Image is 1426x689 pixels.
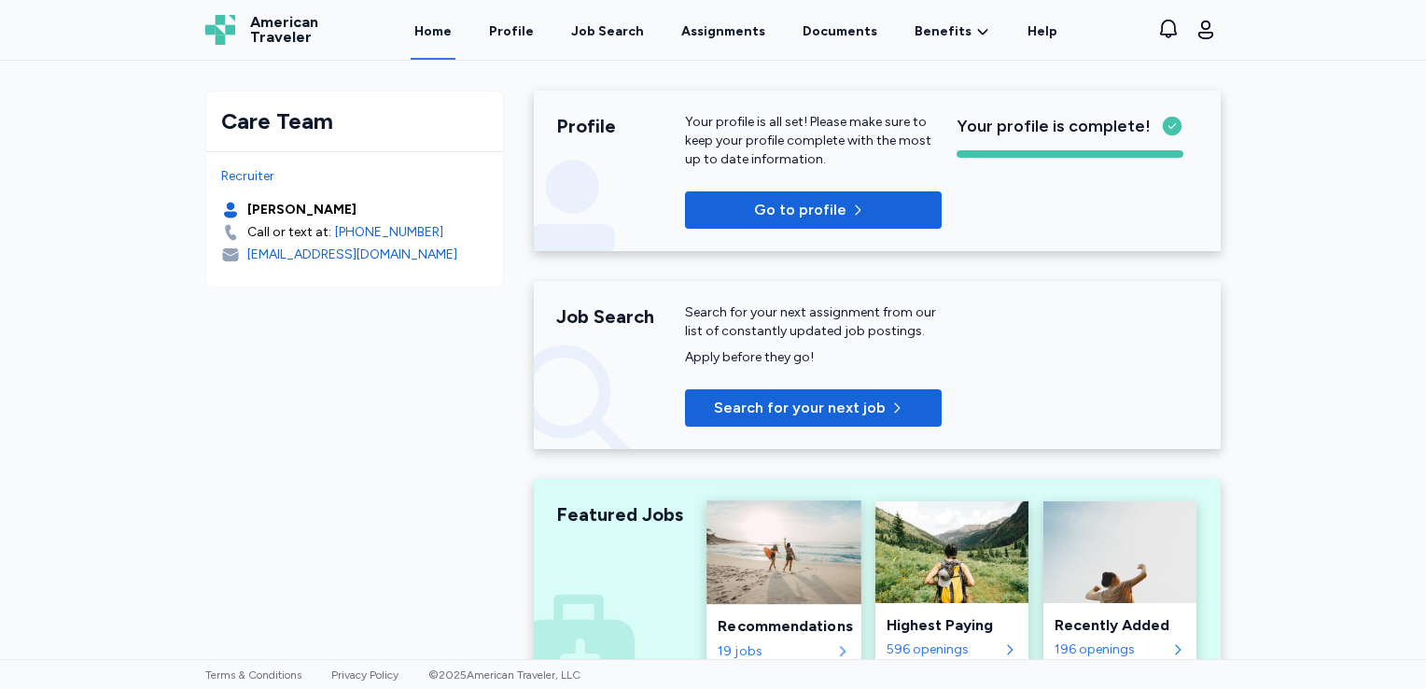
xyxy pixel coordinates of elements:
[1055,614,1185,637] div: Recently Added
[205,15,235,45] img: Logo
[957,113,1151,139] span: Your profile is complete!
[247,223,331,242] div: Call or text at:
[915,22,972,41] span: Benefits
[1043,501,1196,671] a: Recently AddedRecently Added196 openings
[221,106,488,136] div: Care Team
[411,2,455,60] a: Home
[915,22,990,41] a: Benefits
[556,303,685,330] div: Job Search
[685,113,942,169] div: Your profile is all set! Please make sure to keep your profile complete with the most up to date ...
[714,397,886,419] span: Search for your next job
[205,668,301,682] a: Terms & Conditions
[571,22,644,41] div: Job Search
[335,223,443,242] a: [PHONE_NUMBER]
[247,201,356,219] div: [PERSON_NAME]
[247,246,457,264] div: [EMAIL_ADDRESS][DOMAIN_NAME]
[685,303,942,341] div: Search for your next assignment from our list of constantly updated job postings.
[887,640,999,659] div: 596 openings
[685,348,942,367] div: Apply before they go!
[754,199,846,221] span: Go to profile
[1043,501,1196,603] img: Recently Added
[556,501,685,527] div: Featured Jobs
[428,668,580,682] span: © 2025 American Traveler, LLC
[875,501,1028,603] img: Highest Paying
[1055,640,1167,659] div: 196 openings
[875,501,1028,671] a: Highest PayingHighest Paying596 openings
[331,668,398,682] a: Privacy Policy
[718,641,831,660] div: 19 jobs
[556,113,685,139] div: Profile
[685,389,942,427] button: Search for your next job
[685,191,942,229] button: Go to profile
[887,614,1017,637] div: Highest Paying
[706,500,861,604] img: Recommendations
[221,167,488,186] div: Recruiter
[250,15,318,45] span: American Traveler
[707,501,860,671] a: RecommendationsRecommendations19 jobs
[718,615,849,638] div: Recommendations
